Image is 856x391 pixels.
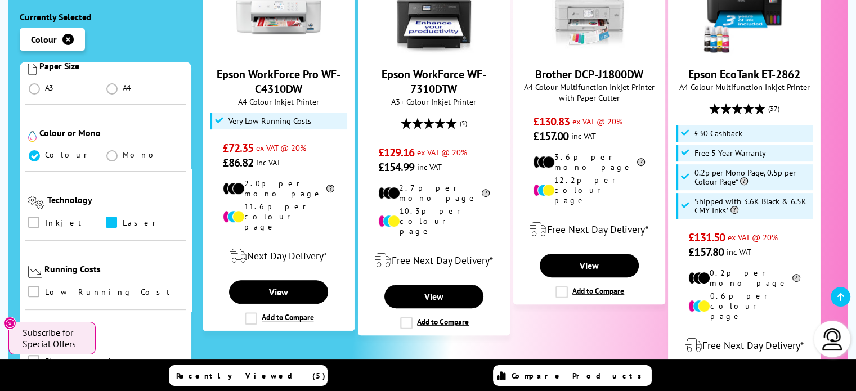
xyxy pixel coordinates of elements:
span: A4 Colour Multifunction Inkjet Printer with Paper Cutter [519,82,659,103]
button: Close [3,317,16,330]
a: View [540,254,639,277]
span: ex VAT @ 20% [572,116,622,127]
span: ex VAT @ 20% [728,232,778,242]
span: Bluetooth [45,355,116,367]
a: Brother DCP-J1800DW [535,67,643,82]
span: Free 5 Year Warranty [694,149,766,158]
li: 11.6p per colour page [223,201,335,232]
span: Compare Products [512,371,648,381]
div: Technology [47,194,183,205]
span: inc VAT [256,157,281,168]
div: Paper Size [39,60,183,71]
img: user-headset-light.svg [821,328,844,350]
span: inc VAT [417,161,442,172]
img: Paper Size [28,64,37,75]
label: Add to Compare [555,286,624,298]
a: View [229,280,328,304]
div: modal_delivery [209,240,348,272]
span: A3+ Colour Inkjet Printer [364,96,504,107]
div: modal_delivery [364,245,504,276]
span: inc VAT [571,131,596,141]
span: Mono [123,150,160,160]
span: 0.2p per Mono Page, 0.5p per Colour Page* [694,168,810,186]
li: 3.6p per mono page [533,152,645,172]
label: Add to Compare [400,317,469,329]
div: Colour or Mono [39,127,183,138]
span: £157.00 [533,129,568,143]
span: £30 Cashback [694,129,742,138]
span: (5) [460,113,467,134]
span: £86.82 [223,155,254,170]
span: A4 Colour Multifunction Inkjet Printer [674,82,814,92]
a: Epson EcoTank ET-2862 [688,67,800,82]
div: modal_delivery [519,214,659,245]
span: £131.50 [688,230,725,245]
span: Recently Viewed (5) [176,371,326,381]
a: Epson WorkForce WF-7310DTW [392,47,476,58]
a: Epson WorkForce Pro WF-C4310DW [236,47,321,58]
a: Epson WorkForce Pro WF-C4310DW [217,67,340,96]
li: 0.2p per mono page [688,268,800,288]
span: £157.80 [688,245,724,259]
img: Running Costs [28,266,42,278]
img: Technology [28,196,44,209]
span: inc VAT [727,246,751,257]
span: A4 Colour Inkjet Printer [209,96,348,107]
a: Recently Viewed (5) [169,365,328,386]
span: £130.83 [533,114,570,129]
span: (37) [768,98,779,119]
img: Colour or Mono [28,131,37,142]
a: Epson EcoTank ET-2862 [702,47,786,58]
div: Running Costs [44,263,183,275]
span: Very Low Running Costs [228,116,311,125]
li: 10.3p per colour page [378,206,490,236]
span: Subscribe for Special Offers [23,327,84,349]
a: Compare Products [493,365,652,386]
label: Add to Compare [245,312,313,325]
span: A3 [45,83,55,93]
span: £129.16 [378,145,415,160]
span: Laser [123,217,160,229]
div: modal_delivery [674,330,814,361]
span: £154.99 [378,160,415,174]
li: 12.2p per colour page [533,175,645,205]
li: 2.0p per mono page [223,178,335,199]
span: Colour [31,34,57,45]
a: Brother DCP-J1800DW [547,47,631,58]
span: £72.35 [223,141,254,155]
span: ex VAT @ 20% [256,142,306,153]
li: 0.6p per colour page [688,291,800,321]
div: Currently Selected [20,11,191,23]
span: A4 [123,83,133,93]
div: Connectivity [45,332,183,344]
li: 2.7p per mono page [378,183,490,203]
a: View [384,285,483,308]
span: Inkjet [45,217,87,229]
span: ex VAT @ 20% [417,147,467,158]
span: Shipped with 3.6K Black & 6.5K CMY Inks* [694,197,810,215]
span: Colour [45,150,92,160]
a: Epson WorkForce WF-7310DTW [382,67,486,96]
span: Low Running Cost [45,286,175,298]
